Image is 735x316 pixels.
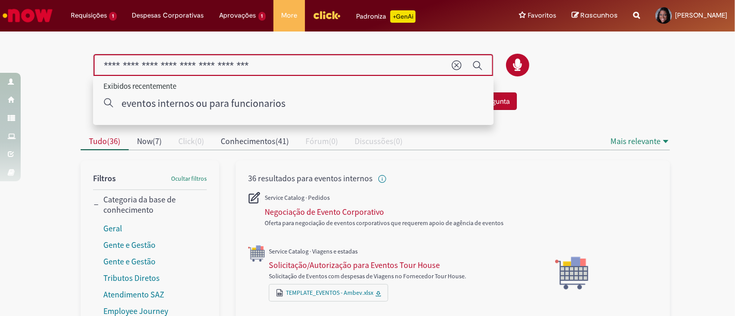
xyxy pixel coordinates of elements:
[313,7,341,23] img: click_logo_yellow_360x200.png
[528,10,556,21] span: Favoritos
[281,10,297,21] span: More
[71,10,107,21] span: Requisições
[390,10,416,23] p: +GenAi
[1,5,54,26] img: ServiceNow
[132,10,204,21] span: Despesas Corporativas
[109,12,117,21] span: 1
[572,11,618,21] a: Rascunhos
[580,10,618,20] span: Rascunhos
[220,10,256,21] span: Aprovações
[356,10,416,23] div: Padroniza
[258,12,266,21] span: 1
[675,11,727,20] span: [PERSON_NAME]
